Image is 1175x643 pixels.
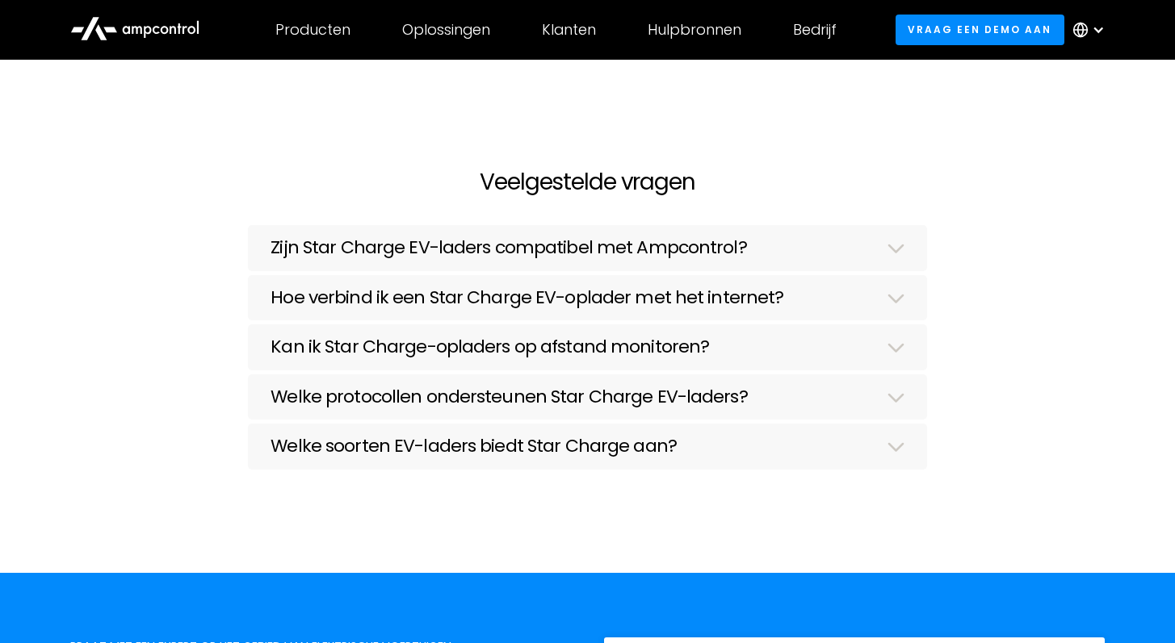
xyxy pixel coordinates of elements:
h3: Zijn Star Charge EV-laders compatibel met Ampcontrol? [271,237,746,258]
div: Oplossingen [402,21,490,39]
div: Hulpbronnen [648,21,741,39]
a: Vraag een demo aan [896,15,1064,44]
img: Dropdown Arrow [888,244,904,253]
h3: Hoe verbind ik een Star Charge EV-oplader met het internet? [271,287,783,308]
img: Dropdown Arrow [888,442,904,452]
div: Bedrijf [793,21,837,39]
div: Producten [275,21,350,39]
img: Dropdown Arrow [888,393,904,403]
img: Dropdown Arrow [888,343,904,353]
div: Klanten [542,21,596,39]
h3: Welke soorten EV-laders biedt Star Charge aan? [271,436,677,457]
h3: Welke protocollen ondersteunen Star Charge EV-laders? [271,386,747,407]
h3: Kan ik Star Charge-opladers op afstand monitoren? [271,336,709,357]
h2: Veelgestelde vragen [70,169,1104,196]
img: Dropdown Arrow [888,294,904,303]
